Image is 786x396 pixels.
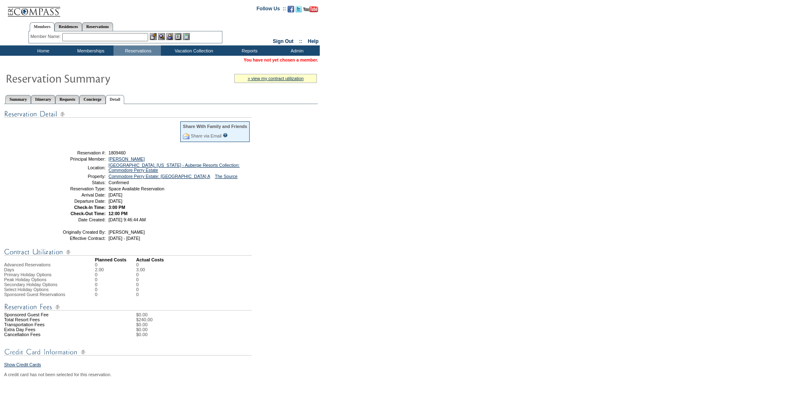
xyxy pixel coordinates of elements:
td: Extra Day Fees [4,327,95,332]
td: Follow Us :: [257,5,286,15]
td: 0 [95,262,136,267]
td: 0 [136,272,145,277]
span: Primary Holiday Options [4,272,52,277]
span: [DATE] [109,199,123,204]
td: Vacation Collection [161,45,225,56]
td: Reservations [113,45,161,56]
span: 1809460 [109,150,126,155]
td: 0 [95,272,136,277]
td: 0 [136,292,145,297]
a: Reservations [82,22,113,31]
td: Originally Created By: [47,230,106,235]
td: Transportation Fees [4,322,95,327]
td: 0 [136,277,145,282]
img: Reservaton Summary [5,70,170,86]
a: Detail [106,95,125,104]
input: What is this? [223,133,228,138]
td: 0 [136,282,145,287]
td: 3.00 [136,267,145,272]
td: Property: [47,174,106,179]
a: Share via Email [191,133,222,138]
img: Contract Utilization [4,247,252,257]
td: Departure Date: [47,199,106,204]
div: Member Name: [31,33,62,40]
td: 0 [95,292,136,297]
td: $0.00 [136,312,318,317]
span: Space Available Reservation [109,186,164,191]
td: Status: [47,180,106,185]
img: Reservation Detail [4,109,252,119]
a: Residences [54,22,82,31]
span: :: [299,38,302,44]
span: 3:00 PM [109,205,125,210]
img: Subscribe to our YouTube Channel [303,6,318,12]
img: Credit Card Information [4,347,252,357]
a: [GEOGRAPHIC_DATA], [US_STATE] - Auberge Resorts Collection: Commodore Perry Estate [109,163,240,173]
td: Reservation #: [47,150,106,155]
img: Follow us on Twitter [295,6,302,12]
td: 0 [136,287,145,292]
a: Requests [55,95,79,104]
span: [DATE] [109,192,123,197]
span: 12:00 PM [109,211,127,216]
a: The Source [215,174,238,179]
td: Date Created: [47,217,106,222]
a: Itinerary [31,95,55,104]
a: Members [30,22,55,31]
td: Reports [225,45,272,56]
td: 0 [95,282,136,287]
td: 0 [95,287,136,292]
div: Share With Family and Friends [183,124,247,129]
span: Advanced Reservations [4,262,51,267]
td: Arrival Date: [47,192,106,197]
a: Commodore Perry Estate: [GEOGRAPHIC_DATA] A [109,174,210,179]
img: Reservation Fees [4,302,252,312]
span: [PERSON_NAME] [109,230,145,235]
td: $0.00 [136,327,318,332]
span: Peak Holiday Options [4,277,46,282]
span: You have not yet chosen a member. [244,57,318,62]
strong: Check-Out Time: [71,211,106,216]
a: Follow us on Twitter [295,8,302,13]
td: 2.00 [95,267,136,272]
span: Days [4,267,14,272]
img: b_calculator.gif [183,33,190,40]
td: Reservation Type: [47,186,106,191]
span: [DATE] 9:46:44 AM [109,217,146,222]
span: Select Holiday Options [4,287,49,292]
td: Planned Costs [95,257,136,262]
td: Admin [272,45,320,56]
td: 0 [95,277,136,282]
a: [PERSON_NAME] [109,157,145,161]
td: Location: [47,163,106,173]
img: View [158,33,165,40]
a: Summary [5,95,31,104]
a: » view my contract utilization [248,76,304,81]
a: Concierge [79,95,105,104]
a: Sign Out [273,38,293,44]
span: Confirmed [109,180,129,185]
strong: Check-In Time: [74,205,106,210]
a: Help [308,38,319,44]
img: b_edit.gif [150,33,157,40]
td: Cancellation Fees [4,332,95,337]
span: [DATE] - [DATE] [109,236,140,241]
td: Principal Member: [47,157,106,161]
td: $0.00 [136,322,318,327]
img: Impersonate [166,33,173,40]
td: $0.00 [136,332,318,337]
a: Subscribe to our YouTube Channel [303,8,318,13]
td: Total Resort Fees [4,317,95,322]
span: Sponsored Guest Reservations [4,292,65,297]
img: Become our fan on Facebook [288,6,294,12]
td: Actual Costs [136,257,318,262]
td: $240.00 [136,317,318,322]
img: Reservations [175,33,182,40]
a: Become our fan on Facebook [288,8,294,13]
td: 0 [136,262,145,267]
span: Secondary Holiday Options [4,282,57,287]
td: Effective Contract: [47,236,106,241]
td: Sponsored Guest Fee [4,312,95,317]
td: Memberships [66,45,113,56]
a: Show Credit Cards [4,362,41,367]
